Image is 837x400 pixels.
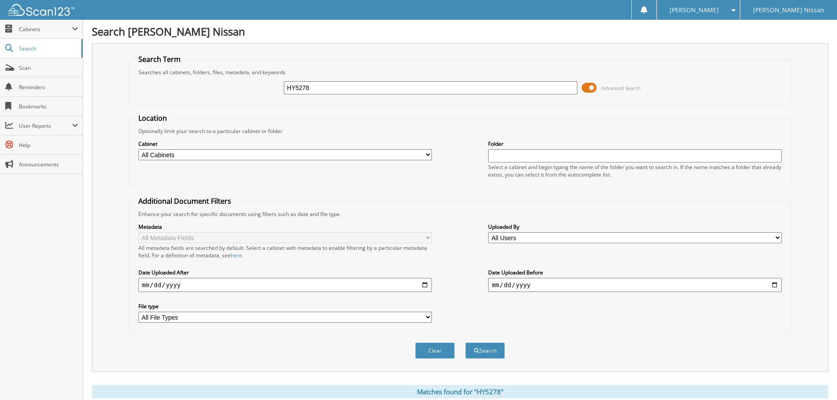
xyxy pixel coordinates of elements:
[134,54,185,64] legend: Search Term
[138,223,432,231] label: Metadata
[753,7,824,13] span: [PERSON_NAME] Nissan
[19,83,78,91] span: Reminders
[138,244,432,259] div: All metadata fields are searched by default. Select a cabinet with metadata to enable filtering b...
[488,223,782,231] label: Uploaded By
[19,64,78,72] span: Scan
[19,122,72,130] span: User Reports
[138,303,432,310] label: File type
[134,113,171,123] legend: Location
[19,141,78,149] span: Help
[488,163,782,178] div: Select a cabinet and begin typing the name of the folder you want to search in. If the name match...
[134,68,786,76] div: Searches all cabinets, folders, files, metadata, and keywords
[134,210,786,218] div: Enhance your search for specific documents using filters such as date and file type.
[19,103,78,110] span: Bookmarks
[670,7,719,13] span: [PERSON_NAME]
[134,196,236,206] legend: Additional Document Filters
[601,85,641,91] span: Advanced Search
[92,385,828,398] div: Matches found for "HY5278"
[465,342,505,359] button: Search
[488,278,782,292] input: end
[138,269,432,276] label: Date Uploaded After
[231,252,242,259] a: here
[9,4,75,16] img: scan123-logo-white.svg
[138,278,432,292] input: start
[488,140,782,148] label: Folder
[19,161,78,168] span: Announcements
[138,140,432,148] label: Cabinet
[92,24,828,39] h1: Search [PERSON_NAME] Nissan
[134,127,786,135] div: Optionally limit your search to a particular cabinet or folder
[19,25,72,33] span: Cabinets
[488,269,782,276] label: Date Uploaded Before
[19,45,77,52] span: Search
[415,342,455,359] button: Clear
